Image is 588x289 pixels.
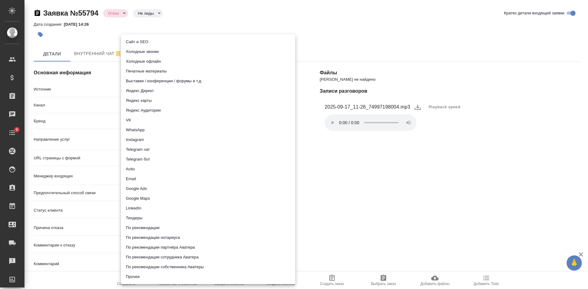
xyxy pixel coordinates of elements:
[121,76,295,86] li: Выставки / конференции / форумы и т.д.
[121,272,295,282] li: Прочее
[121,213,295,223] li: Тендеры
[121,37,295,47] li: Сайт и SEO
[121,164,295,174] li: Avito
[121,106,295,115] li: Яндекс Аудитории
[121,252,295,262] li: По рекомендации сотрудника Аватера
[121,154,295,164] li: Telegram бот
[121,47,295,57] li: Холодные звонки
[121,262,295,272] li: По рекомендации собственника Аватеры
[121,96,295,106] li: Яндекс карты
[121,145,295,154] li: Telegram чат
[121,233,295,243] li: По рекомендации нотариуса
[121,243,295,252] li: По рекомендации партнёра Аватера
[121,115,295,125] li: VK
[121,203,295,213] li: LinkedIn
[121,57,295,66] li: Холодные офлайн
[121,174,295,184] li: Email
[121,223,295,233] li: По рекомендации
[121,86,295,96] li: Яндекс Директ
[121,125,295,135] li: WhatsApp
[121,194,295,203] li: Google Maps
[121,135,295,145] li: Instagram
[121,66,295,76] li: Печатные материалы
[121,184,295,194] li: Google Ads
